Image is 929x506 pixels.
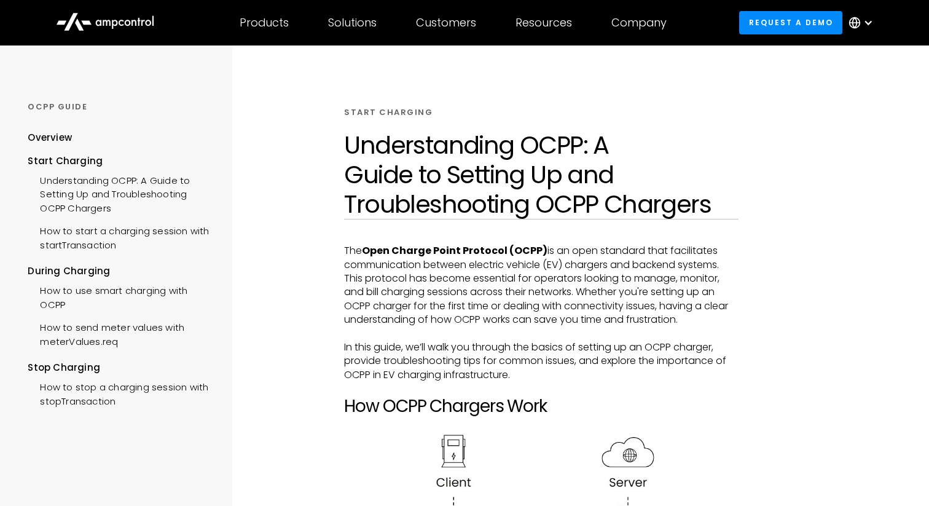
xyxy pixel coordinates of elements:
a: How to send meter values with meterValues.req [28,315,213,352]
div: Overview [28,131,72,144]
div: OCPP GUIDE [28,101,213,113]
div: Company [611,16,667,30]
div: Start Charging [28,154,213,168]
h1: Understanding OCPP: A Guide to Setting Up and Troubleshooting OCPP Chargers [344,130,738,219]
div: Customers [416,16,476,30]
p: In this guide, we’ll walk you through the basics of setting up an OCPP charger, provide troublesh... [344,341,738,382]
a: Overview [28,131,72,154]
p: ‍ [344,416,738,430]
div: Products [240,16,289,30]
p: ‍ [344,382,738,395]
strong: Open Charge Point Protocol (OCPP) [362,243,547,258]
a: How to stop a charging session with stopTransaction [28,374,213,411]
a: How to use smart charging with OCPP [28,278,213,315]
h2: How OCPP Chargers Work [344,396,738,417]
div: Resources [515,16,572,30]
a: Understanding OCPP: A Guide to Setting Up and Troubleshooting OCPP Chargers [28,168,213,218]
div: Solutions [328,16,377,30]
div: During Charging [28,264,213,278]
a: How to start a charging session with startTransaction [28,218,213,255]
div: START CHARGING [344,107,433,118]
div: Stop Charging [28,361,213,374]
p: The is an open standard that facilitates communication between electric vehicle (EV) chargers and... [344,244,738,326]
p: ‍ [344,327,738,341]
a: Request a demo [739,11,842,34]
